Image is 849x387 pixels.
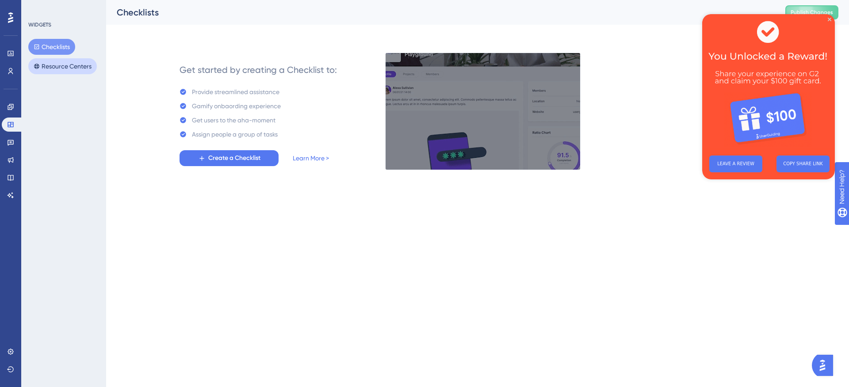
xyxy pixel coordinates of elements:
button: LEAVE A REVIEW [7,141,60,158]
div: Get started by creating a Checklist to: [180,64,337,76]
button: Checklists [28,39,75,55]
div: Close Preview [126,4,129,7]
button: Resource Centers [28,58,97,74]
button: COPY SHARE LINK [74,141,127,158]
span: Create a Checklist [208,153,260,163]
div: Checklists [117,6,763,19]
div: Gamify onbaording experience [192,101,281,111]
span: Need Help? [21,2,55,13]
iframe: UserGuiding AI Assistant Launcher [812,352,838,379]
button: Create a Checklist [180,150,279,166]
button: Publish Changes [785,5,838,19]
a: Learn More > [293,153,329,163]
div: Assign people a group of tasks [192,129,278,140]
div: WIDGETS [28,21,51,28]
span: Publish Changes [791,9,833,16]
img: e28e67207451d1beac2d0b01ddd05b56.gif [385,53,581,170]
div: Get users to the aha-moment [192,115,275,125]
div: Provide streamlined assistance [192,87,279,97]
